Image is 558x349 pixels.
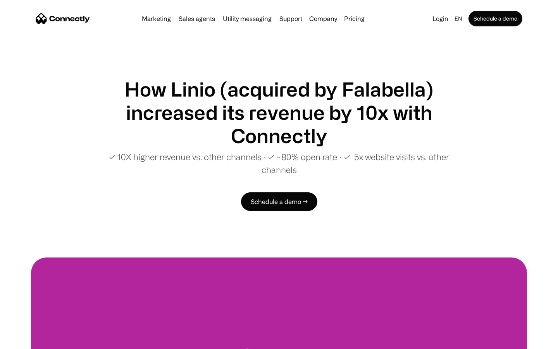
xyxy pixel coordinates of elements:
[429,13,451,24] a: Login
[468,11,522,26] a: Schedule a demo
[220,16,275,22] a: Utility messaging
[341,16,368,22] a: Pricing
[455,13,462,24] div: en
[241,192,317,211] a: Schedule a demo →
[139,16,174,22] a: Marketing
[276,16,305,22] a: Support
[8,335,46,346] aside: Language selected: English
[176,16,218,22] a: Sales agents
[309,13,337,24] div: Company
[15,335,46,346] ul: Language list
[93,150,465,176] p: ✓ 10X higher revenue vs. other channels ∙ ✓ ~80% open rate ∙ ✓ 5x website visits vs. other channels
[93,78,465,147] h1: How Linio (acquired by Falabella) increased its revenue by 10x with Connectly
